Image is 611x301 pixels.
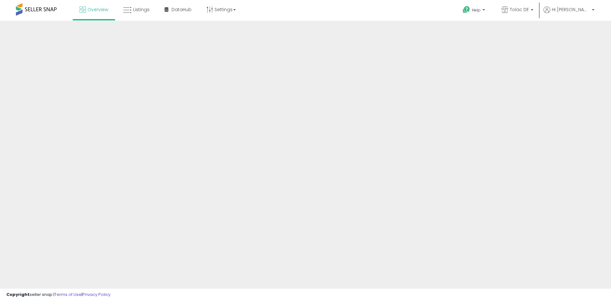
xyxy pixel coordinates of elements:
[458,1,491,21] a: Help
[88,6,108,13] span: Overview
[133,6,150,13] span: Listings
[172,6,192,13] span: DataHub
[544,6,594,21] a: Hi [PERSON_NAME]
[462,6,470,14] i: Get Help
[472,7,481,13] span: Help
[510,6,529,13] span: Tolac DE
[552,6,590,13] span: Hi [PERSON_NAME]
